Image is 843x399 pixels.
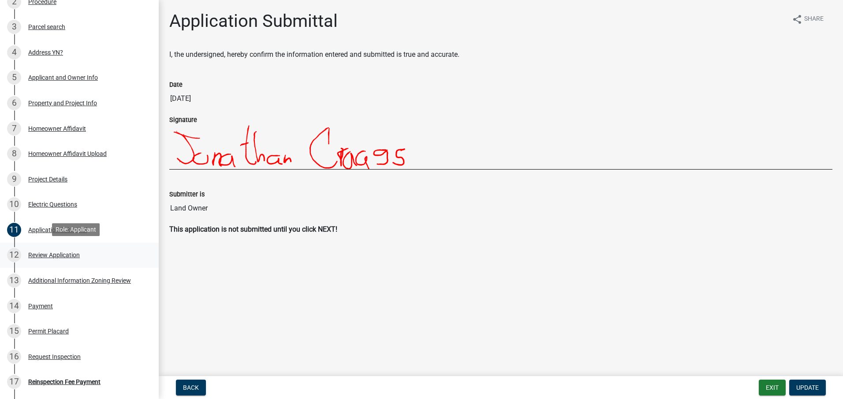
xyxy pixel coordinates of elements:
[169,82,183,88] label: Date
[28,126,86,132] div: Homeowner Affidavit
[176,380,206,395] button: Back
[28,74,98,81] div: Applicant and Owner Info
[7,147,21,161] div: 8
[28,354,81,360] div: Request Inspection
[28,227,87,233] div: Application Submittal
[796,384,819,391] span: Update
[7,273,21,288] div: 13
[169,225,337,233] strong: This application is not submitted until you click NEXT!
[7,324,21,338] div: 15
[789,380,826,395] button: Update
[28,201,77,207] div: Electric Questions
[169,125,666,169] img: QXuBvgwxDudfDTCc+BxLfmZAF87eRmTVkABBRRQQAEFFFBAAQUUUGAEAoct+i+v1ptrJQAAAABJRU5ErkJggg==
[52,223,100,236] div: Role: Applicant
[7,248,21,262] div: 12
[7,223,21,237] div: 11
[28,24,65,30] div: Parcel search
[28,100,97,106] div: Property and Project Info
[28,379,101,385] div: Reinspection Fee Payment
[28,49,63,55] div: Address YN?
[785,11,831,28] button: shareShare
[7,299,21,313] div: 14
[7,197,21,211] div: 10
[804,14,824,25] span: Share
[7,20,21,34] div: 3
[7,45,21,59] div: 4
[7,375,21,389] div: 17
[169,192,205,198] label: Submitter is
[169,117,197,123] label: Signature
[7,350,21,364] div: 16
[28,252,80,258] div: Review Application
[183,384,199,391] span: Back
[7,96,21,110] div: 6
[28,151,107,157] div: Homeowner Affidavit Upload
[7,70,21,85] div: 5
[169,11,338,32] h1: Application Submittal
[28,328,69,334] div: Permit Placard
[28,303,53,309] div: Payment
[759,380,786,395] button: Exit
[792,14,802,25] i: share
[7,122,21,136] div: 7
[28,176,67,182] div: Project Details
[7,172,21,186] div: 9
[28,277,131,284] div: Additional Information Zoning Review
[169,49,832,60] p: I, the undersigned, hereby confirm the information entered and submitted is true and accurate.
